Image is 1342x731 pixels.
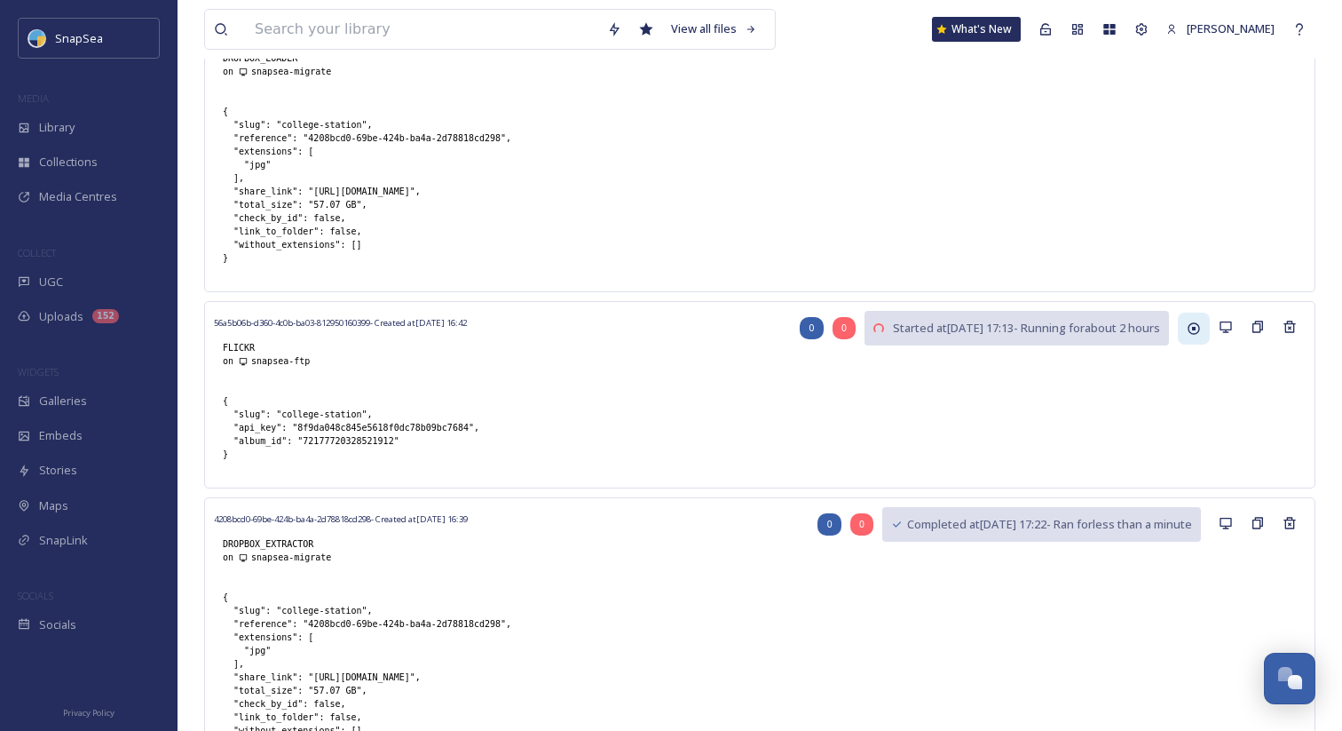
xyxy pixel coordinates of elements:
[39,497,68,514] span: Maps
[882,507,1201,542] button: Completed at[DATE] 17:22- Ran forless than a minute
[39,119,75,136] span: Library
[39,616,76,633] span: Socials
[28,29,46,47] img: snapsea-logo.png
[39,154,98,171] span: Collections
[18,91,49,105] span: MEDIA
[63,701,114,722] a: Privacy Policy
[39,393,87,409] span: Galleries
[63,707,114,719] span: Privacy Policy
[893,320,1160,337] span: Started at [DATE] 17:13 - Running for about 2 hours
[214,96,520,274] div: { "slug": "college-station", "reference": "4208bcd0-69be-424b-ba4a-2d78818cd298", "extensions": [...
[214,43,463,87] div: DROPBOX_LOADER
[1264,653,1315,704] button: Open Chat
[1157,12,1283,46] a: [PERSON_NAME]
[55,30,103,46] span: SnapSea
[223,354,458,368] div: on snapsea-ftp
[817,513,841,536] div: 0
[800,317,823,339] div: 0
[39,188,117,205] span: Media Centres
[39,274,63,290] span: UGC
[18,589,53,602] span: SOCIALS
[214,385,488,470] div: { "slug": "college-station", "api_key": "8f9da048c845e5618f0dc78b09bc7684", "album_id": "72177720...
[39,427,83,444] span: Embeds
[214,528,468,573] div: DROPBOX_EXTRACTOR
[214,317,467,329] span: 56a5b06b-d360-4c0b-ba03-812950160399 - Created at [DATE] 16:42
[833,317,856,339] div: 0
[223,65,454,78] div: on snapsea-migrate
[223,551,459,564] div: on snapsea-migrate
[39,308,83,325] span: Uploads
[214,332,467,377] div: FLICKR
[932,17,1021,42] a: What's New
[39,462,77,479] span: Stories
[864,311,1169,346] button: Started at[DATE] 17:13- Running forabout 2 hours
[850,513,873,536] div: 0
[246,10,598,49] input: Search your library
[92,309,119,323] div: 152
[1187,20,1275,36] span: [PERSON_NAME]
[18,246,56,259] span: COLLECT
[214,513,468,525] span: 4208bcd0-69be-424b-ba4a-2d78818cd298 - Created at [DATE] 16:39
[18,365,59,378] span: WIDGETS
[662,12,766,46] a: View all files
[39,532,88,549] span: SnapLink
